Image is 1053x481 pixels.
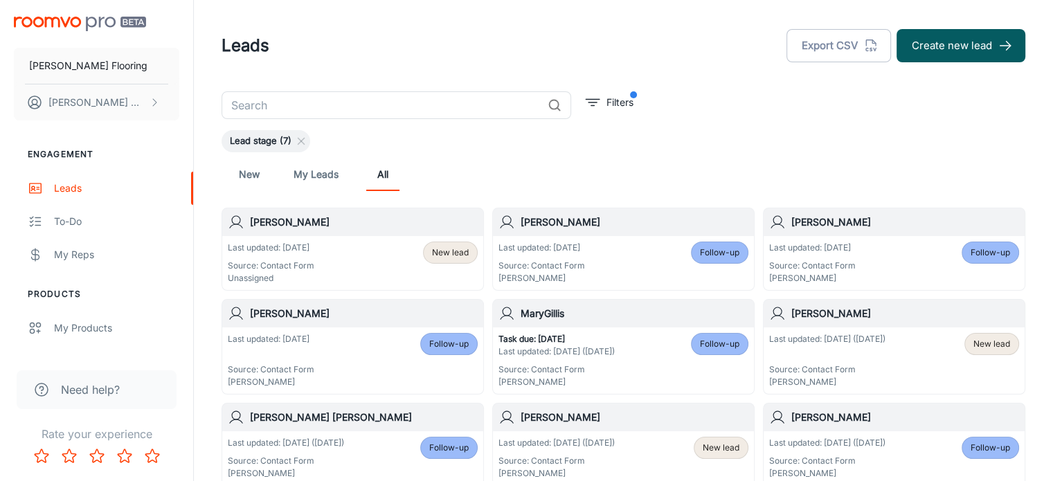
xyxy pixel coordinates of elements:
[54,214,179,229] div: To-do
[222,33,269,58] h1: Leads
[432,246,469,259] span: New lead
[582,91,637,114] button: filter
[48,95,146,110] p: [PERSON_NAME] Wood
[498,272,585,284] p: [PERSON_NAME]
[786,29,891,62] button: Export CSV
[233,158,266,191] a: New
[703,442,739,454] span: New lead
[971,442,1010,454] span: Follow-up
[769,455,885,467] p: Source: Contact Form
[222,134,300,148] span: Lead stage (7)
[429,338,469,350] span: Follow-up
[492,208,755,291] a: [PERSON_NAME]Last updated: [DATE]Source: Contact Form[PERSON_NAME]Follow-up
[138,442,166,470] button: Rate 5 star
[294,158,339,191] a: My Leads
[769,363,885,376] p: Source: Contact Form
[228,333,314,345] p: Last updated: [DATE]
[222,299,484,394] a: [PERSON_NAME]Last updated: [DATE]Source: Contact Form[PERSON_NAME]Follow-up
[228,437,344,449] p: Last updated: [DATE] ([DATE])
[769,376,885,388] p: [PERSON_NAME]
[498,455,615,467] p: Source: Contact Form
[250,215,478,230] h6: [PERSON_NAME]
[228,376,314,388] p: [PERSON_NAME]
[769,272,856,284] p: [PERSON_NAME]
[111,442,138,470] button: Rate 4 star
[769,437,885,449] p: Last updated: [DATE] ([DATE])
[498,437,615,449] p: Last updated: [DATE] ([DATE])
[29,58,147,73] p: [PERSON_NAME] Flooring
[700,338,739,350] span: Follow-up
[498,376,615,388] p: [PERSON_NAME]
[606,95,633,110] p: Filters
[14,48,179,84] button: [PERSON_NAME] Flooring
[769,467,885,480] p: [PERSON_NAME]
[971,246,1010,259] span: Follow-up
[54,320,179,336] div: My Products
[763,299,1025,394] a: [PERSON_NAME]Last updated: [DATE] ([DATE])Source: Contact Form[PERSON_NAME]New lead
[250,410,478,425] h6: [PERSON_NAME] [PERSON_NAME]
[228,242,314,254] p: Last updated: [DATE]
[54,247,179,262] div: My Reps
[55,442,83,470] button: Rate 2 star
[769,260,856,272] p: Source: Contact Form
[521,410,748,425] h6: [PERSON_NAME]
[28,442,55,470] button: Rate 1 star
[83,442,111,470] button: Rate 3 star
[222,208,484,291] a: [PERSON_NAME]Last updated: [DATE]Source: Contact FormUnassignedNew lead
[14,17,146,31] img: Roomvo PRO Beta
[521,306,748,321] h6: MaryGillis
[973,338,1010,350] span: New lead
[498,260,585,272] p: Source: Contact Form
[769,333,885,345] p: Last updated: [DATE] ([DATE])
[791,410,1019,425] h6: [PERSON_NAME]
[54,354,179,369] div: Suppliers
[222,130,310,152] div: Lead stage (7)
[498,467,615,480] p: [PERSON_NAME]
[498,242,585,254] p: Last updated: [DATE]
[228,455,344,467] p: Source: Contact Form
[769,242,856,254] p: Last updated: [DATE]
[700,246,739,259] span: Follow-up
[250,306,478,321] h6: [PERSON_NAME]
[366,158,399,191] a: All
[61,381,120,398] span: Need help?
[228,260,314,272] p: Source: Contact Form
[429,442,469,454] span: Follow-up
[498,345,615,358] p: Last updated: [DATE] ([DATE])
[897,29,1025,62] button: Create new lead
[222,91,542,119] input: Search
[498,333,615,345] p: Task due: [DATE]
[763,208,1025,291] a: [PERSON_NAME]Last updated: [DATE]Source: Contact Form[PERSON_NAME]Follow-up
[492,299,755,394] a: MaryGillisTask due: [DATE]Last updated: [DATE] ([DATE])Source: Contact Form[PERSON_NAME]Follow-up
[54,181,179,196] div: Leads
[14,84,179,120] button: [PERSON_NAME] Wood
[228,467,344,480] p: [PERSON_NAME]
[791,215,1019,230] h6: [PERSON_NAME]
[11,426,182,442] p: Rate your experience
[228,272,314,284] p: Unassigned
[521,215,748,230] h6: [PERSON_NAME]
[228,363,314,376] p: Source: Contact Form
[498,363,615,376] p: Source: Contact Form
[791,306,1019,321] h6: [PERSON_NAME]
